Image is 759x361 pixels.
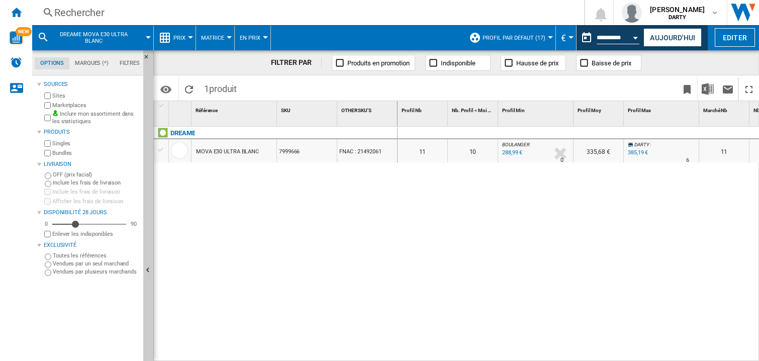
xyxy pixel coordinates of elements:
[52,230,139,238] label: Enlever les indisponibles
[54,6,558,20] div: Rechercher
[53,268,139,276] label: Vendues par plusieurs marchands
[669,14,687,21] b: DARTY
[194,101,276,117] div: Sort None
[347,59,410,67] span: Produits en promotion
[196,140,259,163] div: MOVA E30 ULTRA BLANC
[52,219,126,229] md-slider: Disponibilité
[622,3,642,23] img: profile.jpg
[143,50,155,68] button: Masquer
[634,142,649,147] span: DARTY
[699,139,749,162] div: 11
[561,25,571,50] button: €
[500,101,573,117] div: Sort None
[626,101,699,117] div: Profil Max Sort None
[52,149,139,157] label: Bundles
[703,108,727,113] span: Marché Nb
[44,102,51,109] input: Marketplaces
[398,139,447,162] div: 11
[201,35,224,41] span: Matrice
[240,35,260,41] span: En Prix
[341,108,371,113] span: OTHER SKU'S
[44,128,139,136] div: Produits
[52,92,139,100] label: Sites
[52,140,139,147] label: Singles
[45,261,51,268] input: Vendues par un seul marchand
[10,56,22,68] img: alerts-logo.svg
[44,231,51,237] input: Afficher les frais de livraison
[199,77,242,98] span: 1
[45,269,51,276] input: Vendues par plusieurs marchands
[173,25,191,50] button: Prix
[279,101,337,117] div: Sort None
[196,108,218,113] span: Référence
[739,77,759,101] button: Plein écran
[577,25,641,50] div: Ce rapport est basé sur une date antérieure à celle d'aujourd'hui.
[500,101,573,117] div: Profil Min Sort None
[52,110,139,126] label: Inclure mon assortiment dans les statistiques
[271,58,322,68] div: FILTRER PAR
[171,101,191,117] div: Sort None
[240,25,265,50] button: En Prix
[10,31,23,44] img: wise-card.svg
[16,27,32,36] span: NEW
[626,101,699,117] div: Sort None
[701,101,749,117] div: Sort None
[128,220,139,228] div: 90
[400,101,447,117] div: Profil Nb Sort None
[45,180,51,187] input: Inclure les frais de livraison
[281,108,291,113] span: SKU
[209,83,237,94] span: produit
[52,198,139,205] label: Afficher les frais de livraison
[42,220,50,228] div: 0
[52,188,139,196] label: Inclure les frais de livraison
[452,108,487,113] span: Nb. Profil < Moi
[626,148,648,158] div: Mise à jour : dimanche 5 octobre 2025 01:00
[156,80,176,98] button: Options
[556,25,577,50] md-menu: Currency
[53,31,134,44] span: DREAME MOVA E30 ULTRA BLANC
[44,80,139,88] div: Sources
[53,252,139,259] label: Toutes les références
[502,108,525,113] span: Profil Min
[560,155,563,165] div: Délai de livraison : 0 jour
[44,160,139,168] div: Livraison
[159,25,191,50] div: Prix
[45,172,51,179] input: OFF (prix facial)
[577,28,597,48] button: md-calendar
[576,101,623,117] div: Sort None
[718,77,738,101] button: Envoyer ce rapport par email
[469,25,550,50] div: Profil par défaut (17)
[400,101,447,117] div: Sort None
[44,209,139,217] div: Disponibilité 28 Jours
[448,139,498,162] div: 10
[578,108,601,113] span: Profil Moy
[339,101,397,117] div: Sort None
[483,25,550,50] button: Profil par défaut (17)
[170,127,195,139] div: Cliquez pour filtrer sur cette marque
[194,101,276,117] div: Référence Sort None
[516,59,558,67] span: Hausse de prix
[201,25,229,50] div: Matrice
[332,55,415,71] button: Produits en promotion
[650,142,651,147] span: :
[44,140,51,147] input: Singles
[53,179,139,187] label: Inclure les frais de livraison
[425,55,491,71] button: Indisponible
[69,57,114,69] md-tab-item: Marques (*)
[643,28,702,47] button: Aujourd'hui
[483,35,545,41] span: Profil par défaut (17)
[35,57,69,69] md-tab-item: Options
[501,55,566,71] button: Hausse de prix
[179,77,199,101] button: Recharger
[450,101,498,117] div: Sort None
[53,25,144,50] button: DREAME MOVA E30 ULTRA BLANC
[339,101,397,117] div: OTHER SKU'S Sort None
[173,35,185,41] span: Prix
[702,83,714,95] img: excel-24x24.png
[450,101,498,117] div: Nb. Profil < Moi Sort None
[502,142,530,147] span: BOULANGER
[628,108,651,113] span: Profil Max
